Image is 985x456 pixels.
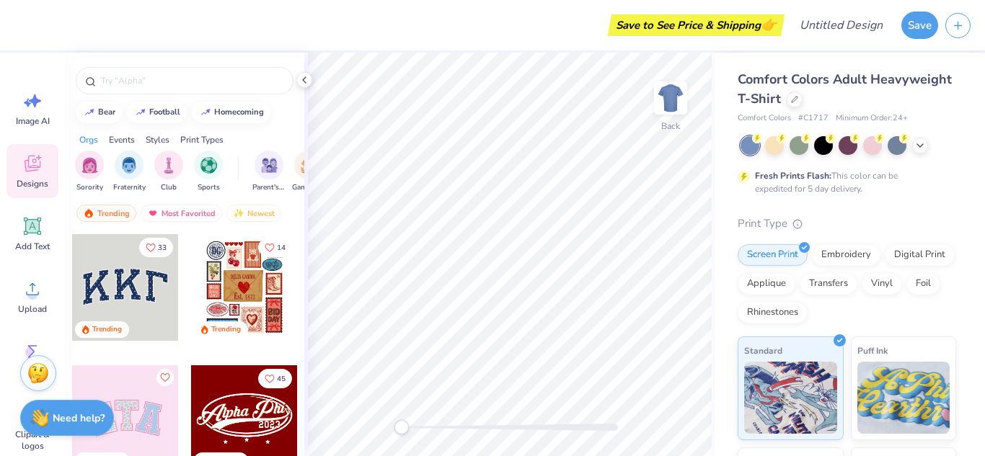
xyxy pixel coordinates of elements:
button: football [127,102,187,123]
button: filter button [113,151,146,193]
div: Back [661,120,680,133]
div: This color can be expedited for 5 day delivery. [755,169,932,195]
div: Trending [211,324,241,335]
span: Minimum Order: 24 + [836,112,908,125]
div: Print Type [738,215,956,232]
span: Parent's Weekend [252,182,286,193]
img: Sports Image [200,157,217,174]
button: Like [156,369,174,386]
div: filter for Fraternity [113,151,146,193]
button: Like [139,238,173,257]
span: Standard [744,343,782,358]
button: Like [258,238,292,257]
span: Club [161,182,177,193]
button: filter button [154,151,183,193]
div: football [149,108,180,116]
button: Save [901,12,938,39]
span: Designs [17,178,48,189]
div: Trending [92,324,122,335]
input: Try "Alpha" [100,73,284,88]
span: 33 [158,244,167,251]
div: Events [109,133,135,146]
span: Comfort Colors [738,112,791,125]
div: filter for Parent's Weekend [252,151,286,193]
span: Fraternity [113,182,146,193]
div: homecoming [214,108,264,116]
img: trend_line.gif [84,108,95,117]
img: trending.gif [83,208,94,218]
div: Transfers [800,273,857,295]
span: Add Text [15,241,50,252]
span: Upload [18,303,47,315]
div: Rhinestones [738,302,808,323]
span: Comfort Colors Adult Heavyweight T-Shirt [738,71,952,107]
span: Sports [198,182,220,193]
span: Sorority [76,182,103,193]
img: Puff Ink [857,362,950,434]
img: Standard [744,362,837,434]
div: Most Favorited [141,205,222,222]
div: Trending [76,205,136,222]
span: Puff Ink [857,343,888,358]
span: Image AI [16,115,50,127]
div: Foil [906,273,940,295]
img: Club Image [161,157,177,174]
div: filter for Game Day [292,151,325,193]
img: trend_line.gif [200,108,211,117]
div: Print Types [180,133,224,146]
img: newest.gif [233,208,244,218]
span: Clipart & logos [9,429,56,452]
div: Applique [738,273,795,295]
div: filter for Sports [194,151,223,193]
span: 14 [277,244,286,251]
button: filter button [75,151,104,193]
div: filter for Club [154,151,183,193]
span: 45 [277,375,286,383]
img: Back [656,84,685,112]
div: Newest [226,205,281,222]
img: trend_line.gif [135,108,146,117]
img: most_fav.gif [147,208,159,218]
button: bear [76,102,122,123]
span: Game Day [292,182,325,193]
strong: Need help? [53,411,105,425]
div: Screen Print [738,244,808,266]
button: filter button [292,151,325,193]
div: Embroidery [812,244,880,266]
img: Fraternity Image [121,157,137,174]
div: filter for Sorority [75,151,104,193]
div: Accessibility label [394,420,409,434]
img: Game Day Image [301,157,317,174]
input: Untitled Design [788,11,894,40]
button: Like [258,369,292,388]
div: Orgs [79,133,98,146]
button: filter button [252,151,286,193]
button: homecoming [192,102,270,123]
img: Parent's Weekend Image [261,157,278,174]
span: # C1717 [798,112,829,125]
span: 👉 [761,16,777,33]
div: Styles [146,133,169,146]
img: Sorority Image [81,157,98,174]
div: Vinyl [862,273,902,295]
div: Save to See Price & Shipping [611,14,781,36]
div: bear [98,108,115,116]
button: filter button [194,151,223,193]
strong: Fresh Prints Flash: [755,170,831,182]
div: Digital Print [885,244,955,266]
